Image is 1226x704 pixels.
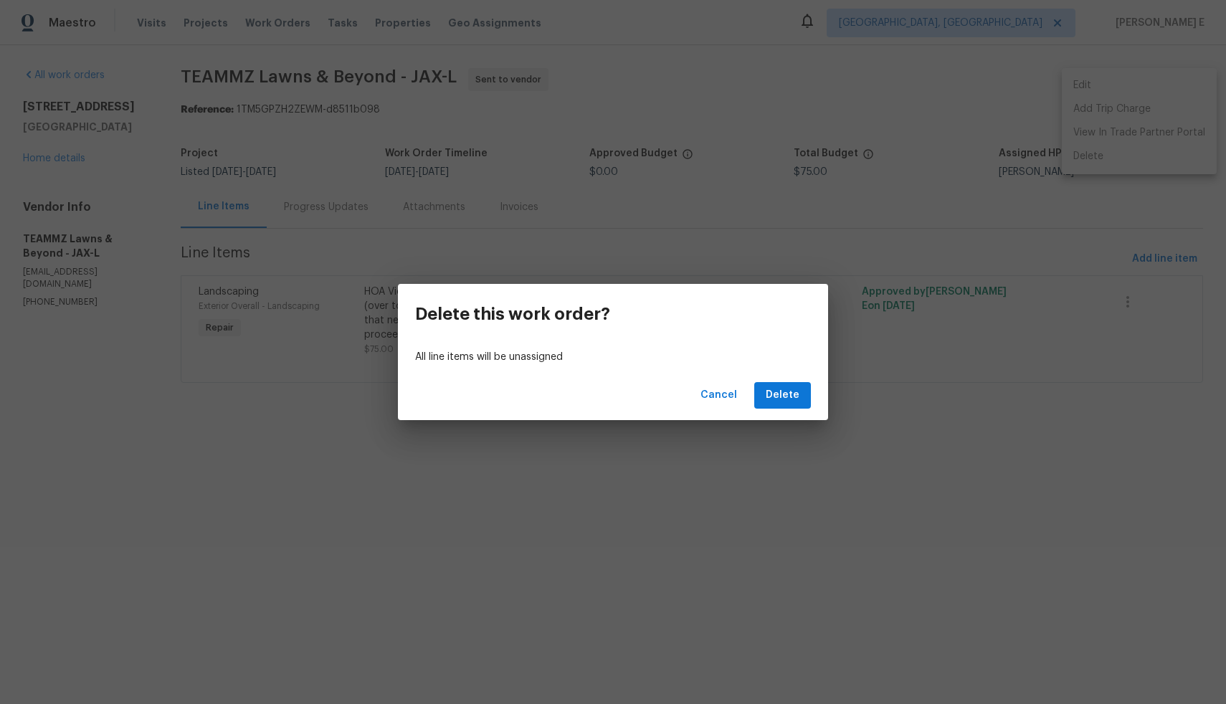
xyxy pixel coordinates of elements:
[700,386,737,404] span: Cancel
[695,382,743,409] button: Cancel
[415,350,811,365] p: All line items will be unassigned
[766,386,799,404] span: Delete
[415,304,610,324] h3: Delete this work order?
[754,382,811,409] button: Delete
